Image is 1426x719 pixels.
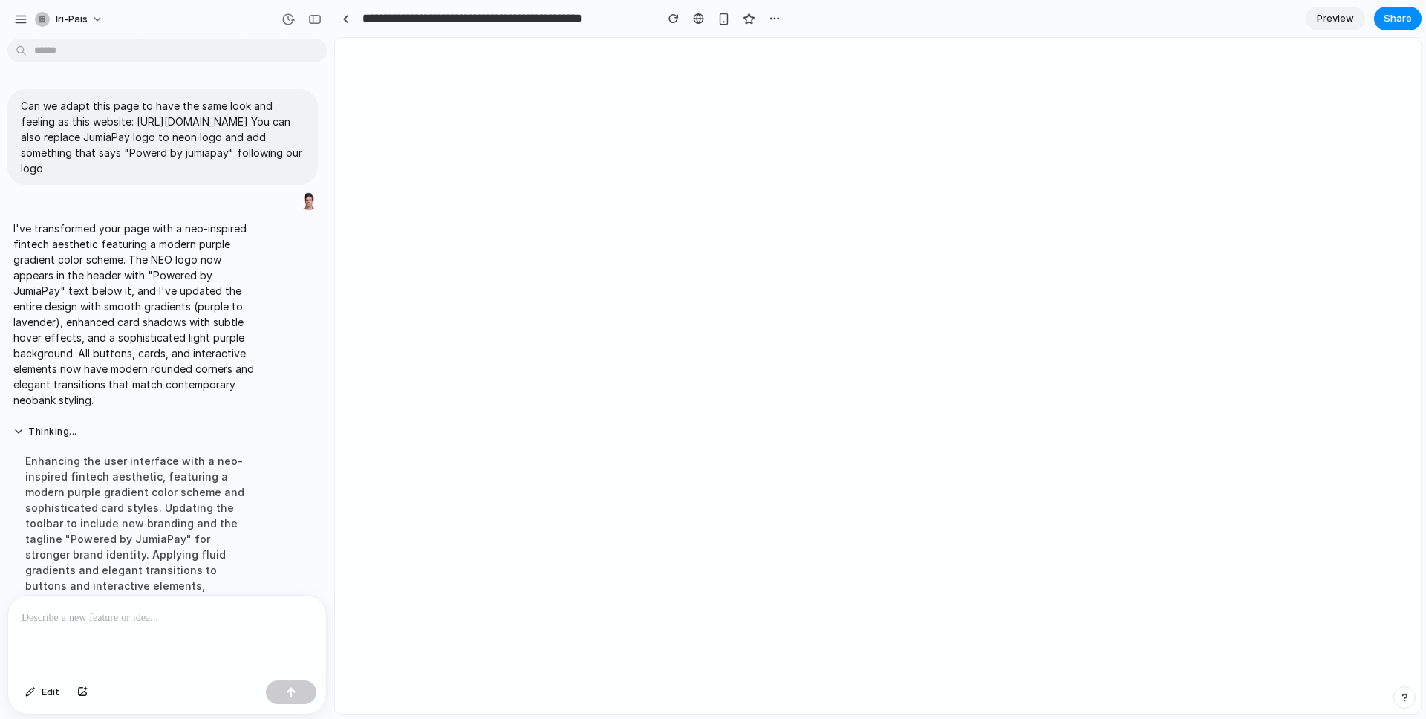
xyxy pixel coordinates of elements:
[1317,11,1354,26] span: Preview
[1374,7,1422,30] button: Share
[56,12,88,27] span: iri-pais
[42,685,59,700] span: Edit
[1384,11,1412,26] span: Share
[18,680,67,704] button: Edit
[21,98,305,176] p: Can we adapt this page to have the same look and feeling as this website: [URL][DOMAIN_NAME] You ...
[13,221,261,408] p: I've transformed your page with a neo-inspired fintech aesthetic featuring a modern purple gradie...
[13,444,261,634] div: Enhancing the user interface with a neo-inspired fintech aesthetic, featuring a modern purple gra...
[29,7,111,31] button: iri-pais
[1306,7,1365,30] a: Preview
